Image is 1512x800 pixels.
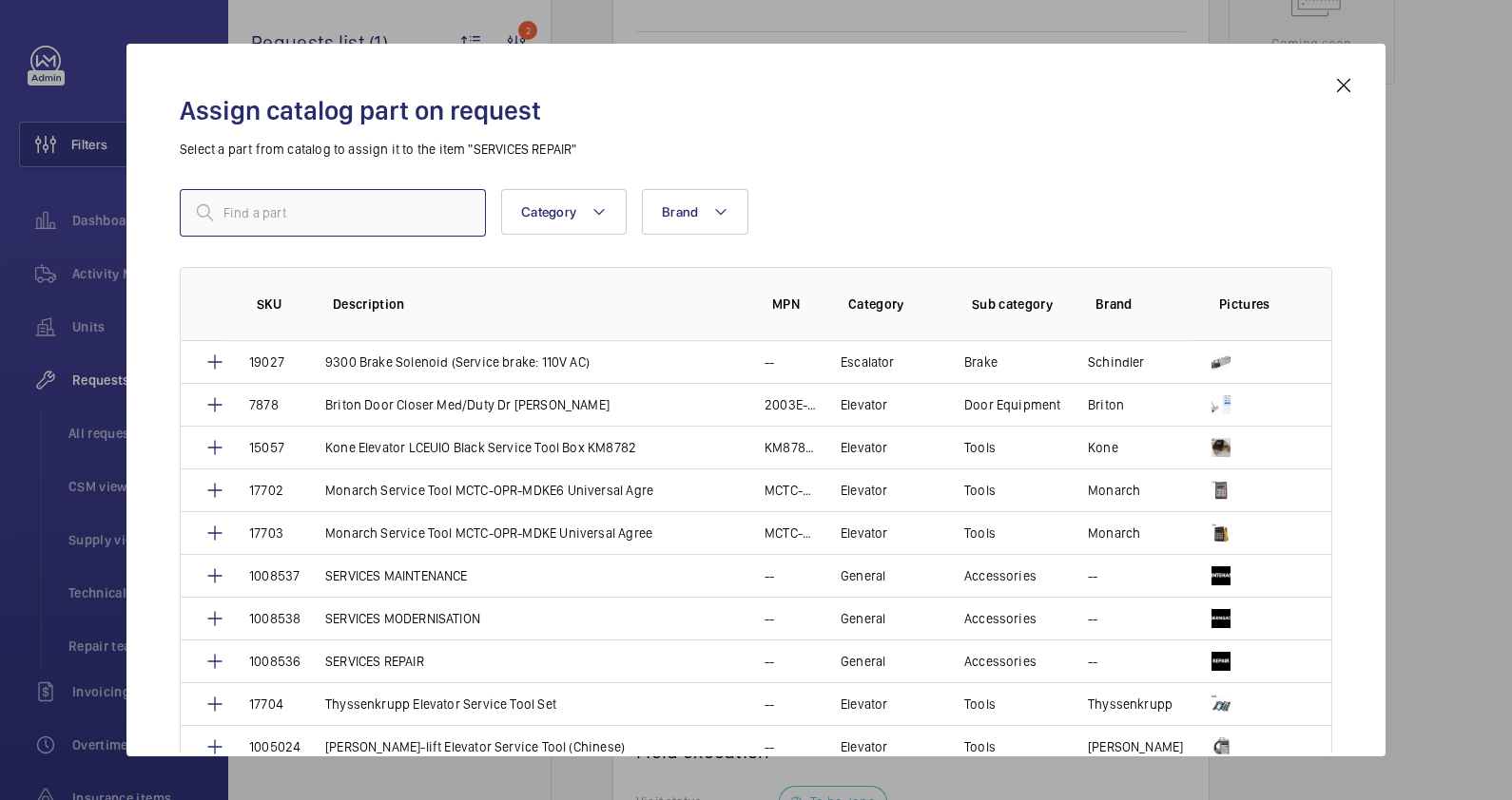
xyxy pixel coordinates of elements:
p: Category [848,295,941,314]
p: Thyssenkrupp [1088,695,1173,714]
p: General [841,652,885,671]
p: Elevator [841,395,887,414]
img: BlHiTY_O5L3_wQI_5vEe0KXNLGQgl0OCh7_9h-WaauOQoNXo.png [1212,481,1231,500]
p: Briton Door Closer Med/Duty Dr [PERSON_NAME] [325,395,610,414]
button: Brand [642,189,748,235]
input: Find a part [180,189,486,237]
p: -- [1088,652,1097,671]
p: Monarch Service Tool MCTC-OPR-MDKE6 Universal Agre [325,481,653,500]
p: 7878 [249,395,279,414]
button: Category [501,189,627,235]
img: 3C04nhuwBxk5sqFNM83f8dB7qDdgp6Zk3dMxwusc1mq0CnR4.png [1212,438,1231,457]
p: -- [765,652,774,671]
p: 2003E-SES [765,395,818,414]
span: Brand [662,204,698,219]
p: -- [765,566,774,585]
p: SERVICES REPAIR [325,652,424,671]
p: MPN [772,295,818,314]
h2: Assign catalog part on request [180,93,1332,128]
p: Elevator [841,481,887,500]
img: Km33JILPo7XhB1uRwyyWT09Ug4rK46SSHHPdKXWmjl7lqZFy.png [1212,566,1231,585]
p: Monarch Service Tool MCTC-OPR-MDKE Universal Agree [325,524,652,543]
p: Escalator [841,352,895,371]
p: 9300 Brake Solenoid (Service brake: 110V AC) [325,352,590,371]
p: Briton [1088,395,1124,414]
p: Accessories [964,609,1037,628]
p: Select a part from catalog to assign it to the item "SERVICES REPAIR" [180,140,1332,159]
p: 17704 [249,695,283,714]
p: Accessories [964,566,1037,585]
img: l680YzNF1VvmpiMgFuFItDH31jlyMoxFPJtOQ7miFct6c8un.png [1212,352,1231,371]
p: -- [765,737,774,756]
p: Tools [964,481,996,500]
p: General [841,609,885,628]
p: 19027 [249,352,284,371]
p: Kone Elevator LCEUIO Black Service Tool Box KM8782 [325,438,636,457]
p: Thyssenkrupp Elevator Service Tool Set [325,695,556,714]
p: -- [765,609,774,628]
p: 1008538 [249,609,300,628]
p: -- [1088,609,1097,628]
p: SERVICES MODERNISATION [325,609,480,628]
img: 7rk30kBFCpLCGw22LQvjsBKO9vMSU4ADyMMIhNre_BYDf4Iy.png [1212,609,1231,628]
p: Tools [964,737,996,756]
p: -- [765,695,774,714]
p: MCTC-OPR-MDKE6 [765,481,818,500]
p: Description [333,295,742,314]
img: YWpzJ3ClaJAodK91mOKOTb2c1lTK7iljZA2slmGSY7TICmDo.png [1212,695,1231,714]
p: Tools [964,524,996,543]
p: Tools [964,695,996,714]
p: 15057 [249,438,284,457]
p: SKU [257,295,302,314]
p: Elevator [841,438,887,457]
p: KM878240G01 [765,438,818,457]
p: Kone [1088,438,1118,457]
p: -- [765,352,774,371]
p: Accessories [964,652,1037,671]
img: e-r9n0XO7Bjj7-mjF8EwlWhqalH2cDTZOKVmyPXrqhA-jmY0.png [1212,737,1231,756]
p: Tools [964,438,996,457]
p: SERVICES MAINTENANCE [325,566,468,585]
p: [PERSON_NAME]-lift Elevator Service Tool (Chinese) [325,737,625,756]
p: 1008536 [249,652,300,671]
p: Elevator [841,695,887,714]
img: 4IH7dyk0lKfVbRFSf4R9ywTe9GShna42_NoCtMvpQiKEiGqH.png [1212,652,1231,671]
p: Brake [964,352,998,371]
p: Monarch [1088,481,1140,500]
p: -- [1088,566,1097,585]
p: Monarch [1088,524,1140,543]
img: KpjY9mJ8QHwfpDtG9HYgSmJ5DTw3fak_obX_gxdSoICLTtQ4.png [1212,524,1231,543]
p: Pictures [1219,295,1293,314]
p: 1005024 [249,737,300,756]
p: [PERSON_NAME] [1088,737,1183,756]
p: Elevator [841,737,887,756]
span: Category [521,204,576,219]
p: 17703 [249,524,283,543]
p: Schindler [1088,352,1145,371]
p: 1008537 [249,566,300,585]
p: 17702 [249,481,283,500]
img: XHy6q7io0xeHurJWy7FuOgr33GDy570DdSvkAsBrSkOPOIBf.png [1212,395,1231,414]
p: Door Equipment [964,395,1061,414]
p: General [841,566,885,585]
p: Elevator [841,524,887,543]
p: Brand [1095,295,1189,314]
p: MCTC-OPR-MDKE [765,524,818,543]
p: Sub category [972,295,1065,314]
